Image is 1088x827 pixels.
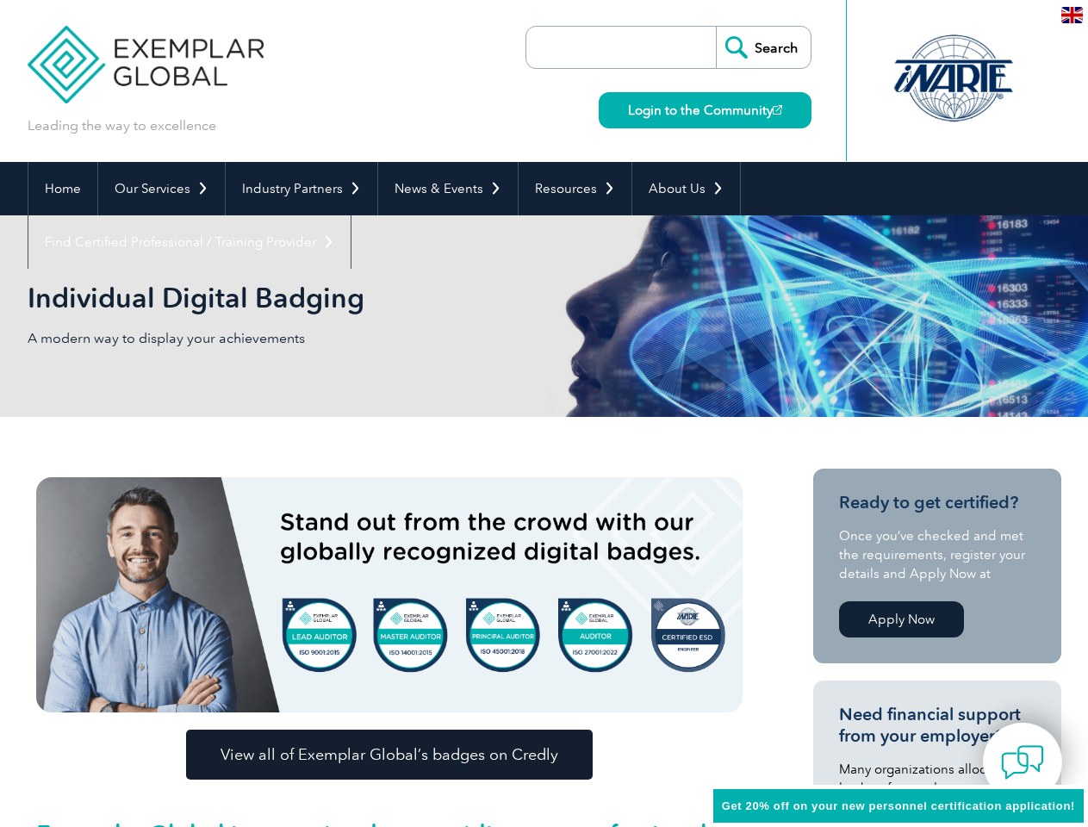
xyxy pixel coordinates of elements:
[1061,7,1083,23] img: en
[36,477,743,712] img: badges
[221,747,558,762] span: View all of Exemplar Global’s badges on Credly
[839,704,1035,747] h3: Need financial support from your employer?
[839,601,964,637] a: Apply Now
[28,215,351,269] a: Find Certified Professional / Training Provider
[226,162,377,215] a: Industry Partners
[28,162,97,215] a: Home
[98,162,225,215] a: Our Services
[1001,741,1044,784] img: contact-chat.png
[839,526,1035,583] p: Once you’ve checked and met the requirements, register your details and Apply Now at
[722,799,1075,812] span: Get 20% off on your new personnel certification application!
[632,162,740,215] a: About Us
[28,116,216,135] p: Leading the way to excellence
[599,92,811,128] a: Login to the Community
[28,329,544,348] p: A modern way to display your achievements
[716,27,811,68] input: Search
[28,284,751,312] h2: Individual Digital Badging
[378,162,518,215] a: News & Events
[186,730,593,780] a: View all of Exemplar Global’s badges on Credly
[839,492,1035,513] h3: Ready to get certified?
[773,105,782,115] img: open_square.png
[519,162,631,215] a: Resources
